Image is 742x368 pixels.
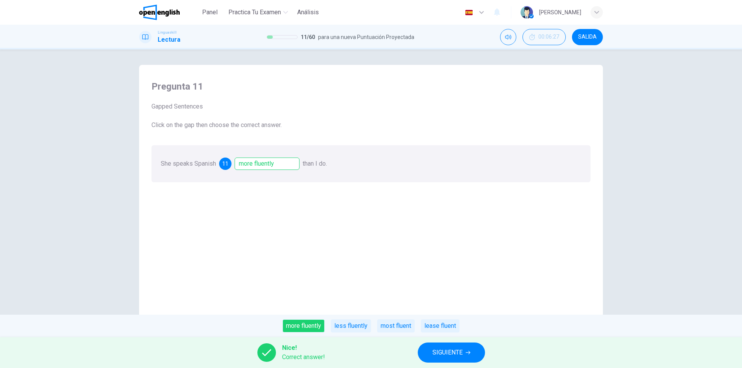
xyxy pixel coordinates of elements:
span: SIGUIENTE [432,347,463,358]
span: Click on the gap then choose the correct answer. [151,120,591,130]
button: Practica tu examen [225,5,291,19]
img: es [464,10,474,15]
span: 00:06:27 [538,34,559,40]
div: [PERSON_NAME] [539,8,581,17]
span: Nice! [282,343,325,353]
button: SIGUIENTE [418,343,485,363]
div: more fluently [235,158,300,170]
h1: Lectura [158,35,180,44]
span: 11 / 60 [301,32,315,42]
span: She speaks Spanish [161,160,216,167]
div: more fluently [283,319,325,332]
span: para una nueva Puntuación Proyectada [318,32,414,42]
div: Ocultar [522,29,566,45]
span: SALIDA [578,34,597,40]
div: most fluent [377,319,415,332]
span: Linguaskill [158,30,177,35]
button: 00:06:27 [522,29,566,45]
div: less fluently [331,319,371,332]
div: Silenciar [500,29,516,45]
img: Profile picture [521,6,533,19]
span: Análisis [297,8,319,17]
h4: Pregunta 11 [151,80,591,93]
span: than I do. [303,160,327,167]
span: Correct answer! [282,353,325,362]
button: Análisis [294,5,322,19]
div: lease fluent [421,319,459,332]
a: OpenEnglish logo [139,5,197,20]
button: SALIDA [572,29,603,45]
span: Gapped Sentences [151,102,591,111]
img: OpenEnglish logo [139,5,180,20]
span: Panel [202,8,218,17]
span: 11 [222,161,228,166]
button: Panel [197,5,222,19]
span: Practica tu examen [228,8,281,17]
